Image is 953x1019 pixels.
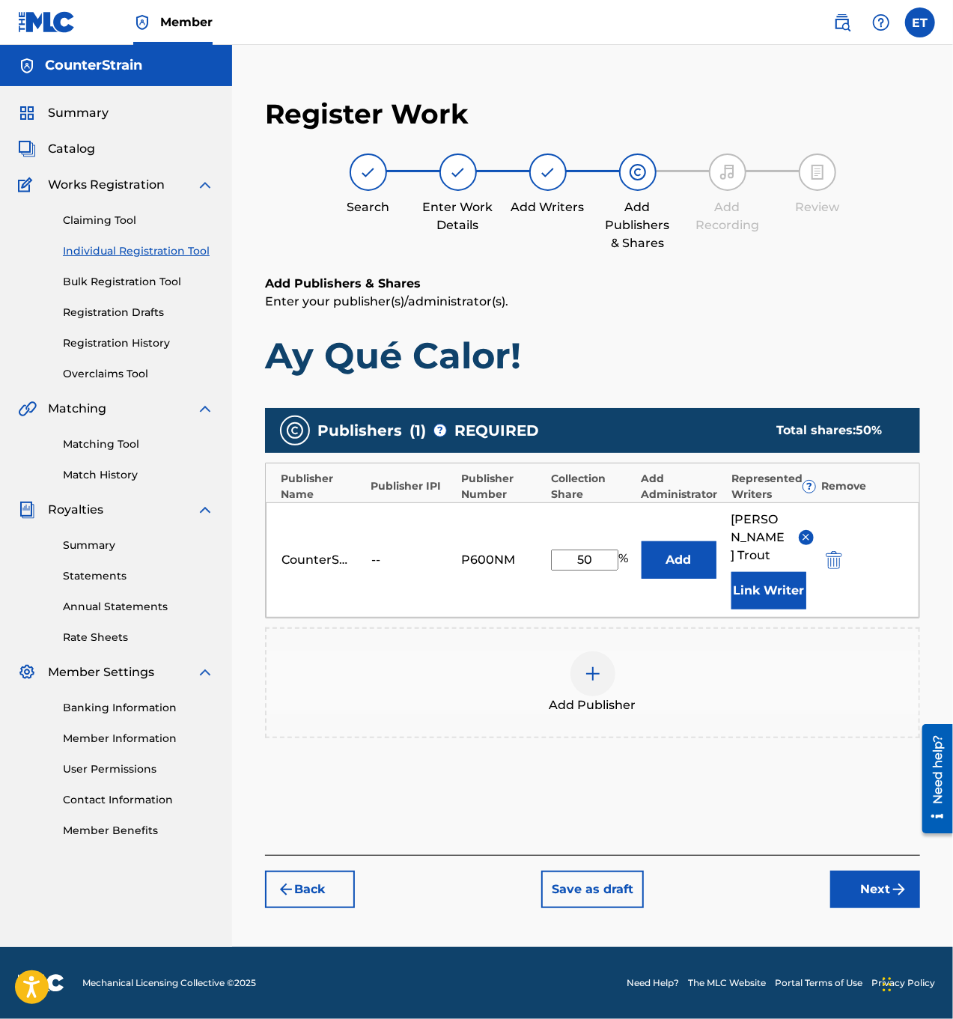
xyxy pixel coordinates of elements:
[856,423,882,437] span: 50 %
[809,163,826,181] img: step indicator icon for Review
[731,471,814,502] div: Represented Writers
[688,976,766,990] a: The MLC Website
[833,13,851,31] img: search
[18,501,36,519] img: Royalties
[63,538,214,553] a: Summary
[618,550,632,571] span: %
[133,13,151,31] img: Top Rightsholder
[265,871,355,908] button: Back
[63,823,214,839] a: Member Benefits
[18,176,37,194] img: Works Registration
[48,663,154,681] span: Member Settings
[541,871,644,908] button: Save as draft
[265,275,920,293] h6: Add Publishers & Shares
[265,97,469,131] h2: Register Work
[584,665,602,683] img: add
[63,213,214,228] a: Claiming Tool
[18,140,36,158] img: Catalog
[160,13,213,31] span: Member
[642,541,716,579] button: Add
[48,140,95,158] span: Catalog
[776,422,890,439] div: Total shares:
[48,104,109,122] span: Summary
[48,176,165,194] span: Works Registration
[549,696,636,714] span: Add Publisher
[409,419,426,442] span: ( 1 )
[63,467,214,483] a: Match History
[281,471,363,502] div: Publisher Name
[82,976,256,990] span: Mechanical Licensing Collective © 2025
[359,163,377,181] img: step indicator icon for Search
[826,551,842,569] img: 12a2ab48e56ec057fbd8.svg
[449,163,467,181] img: step indicator icon for Enter Work Details
[63,274,214,290] a: Bulk Registration Tool
[63,761,214,777] a: User Permissions
[18,974,64,992] img: logo
[371,478,453,494] div: Publisher IPI
[196,501,214,519] img: expand
[45,57,142,74] h5: CounterStrain
[511,198,585,216] div: Add Writers
[642,471,724,502] div: Add Administrator
[551,471,633,502] div: Collection Share
[830,871,920,908] button: Next
[63,731,214,746] a: Member Information
[63,335,214,351] a: Registration History
[196,176,214,194] img: expand
[878,947,953,1019] iframe: Chat Widget
[63,243,214,259] a: Individual Registration Tool
[18,400,37,418] img: Matching
[800,532,812,543] img: remove-from-list-button
[731,572,806,609] button: Link Writer
[871,976,935,990] a: Privacy Policy
[822,478,904,494] div: Remove
[48,501,103,519] span: Royalties
[827,7,857,37] a: Public Search
[48,400,106,418] span: Matching
[18,57,36,75] img: Accounts
[454,419,539,442] span: REQUIRED
[265,333,920,378] h1: Ay Qué Calor!
[196,663,214,681] img: expand
[775,976,862,990] a: Portal Terms of Use
[196,400,214,418] img: expand
[731,511,788,565] span: [PERSON_NAME] Trout
[890,880,908,898] img: f7272a7cc735f4ea7f67.svg
[461,471,544,502] div: Publisher Number
[63,792,214,808] a: Contact Information
[539,163,557,181] img: step indicator icon for Add Writers
[286,422,304,439] img: publishers
[18,104,36,122] img: Summary
[63,366,214,382] a: Overclaims Tool
[690,198,765,234] div: Add Recording
[63,630,214,645] a: Rate Sheets
[63,700,214,716] a: Banking Information
[780,198,855,216] div: Review
[317,419,402,442] span: Publishers
[18,140,95,158] a: CatalogCatalog
[63,599,214,615] a: Annual Statements
[63,568,214,584] a: Statements
[803,481,815,493] span: ?
[331,198,406,216] div: Search
[629,163,647,181] img: step indicator icon for Add Publishers & Shares
[265,293,920,311] p: Enter your publisher(s)/administrator(s).
[63,437,214,452] a: Matching Tool
[18,663,36,681] img: Member Settings
[421,198,496,234] div: Enter Work Details
[600,198,675,252] div: Add Publishers & Shares
[905,7,935,37] div: User Menu
[719,163,737,181] img: step indicator icon for Add Recording
[277,880,295,898] img: 7ee5dd4eb1f8a8e3ef2f.svg
[627,976,679,990] a: Need Help?
[872,13,890,31] img: help
[866,7,896,37] div: Help
[883,962,892,1007] div: Drag
[18,11,76,33] img: MLC Logo
[18,104,109,122] a: SummarySummary
[911,718,953,839] iframe: Resource Center
[63,305,214,320] a: Registration Drafts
